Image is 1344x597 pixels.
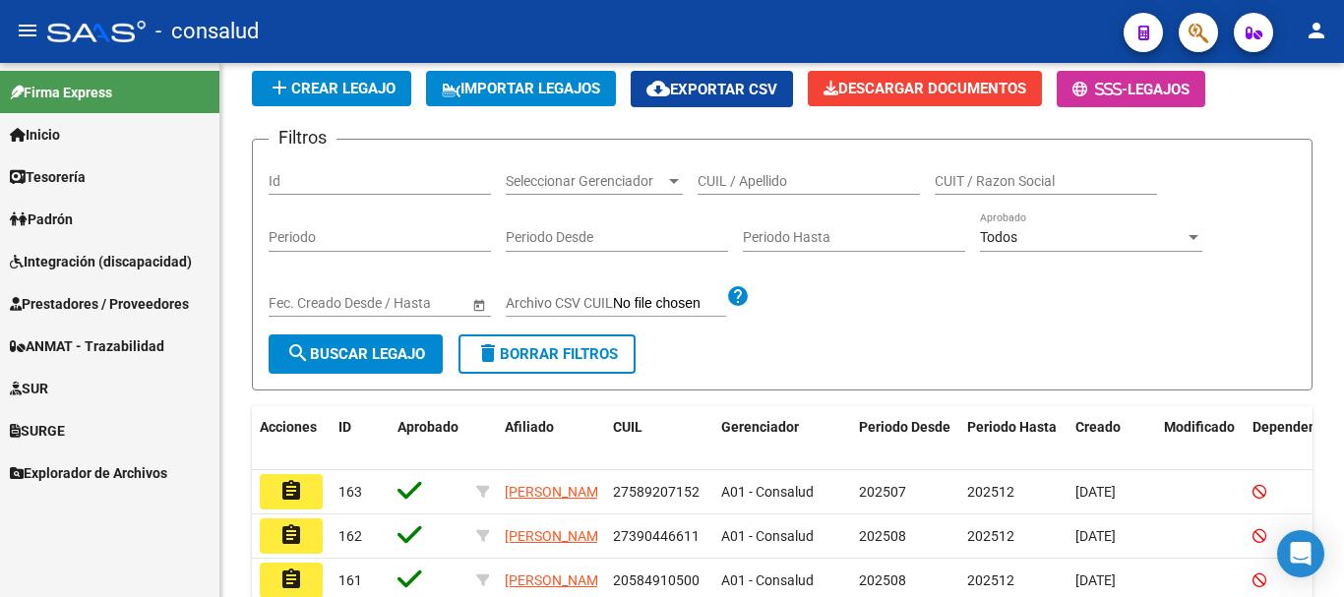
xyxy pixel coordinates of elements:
[824,80,1026,97] span: Descargar Documentos
[331,406,390,471] datatable-header-cell: ID
[10,124,60,146] span: Inicio
[1164,419,1235,435] span: Modificado
[1156,406,1245,471] datatable-header-cell: Modificado
[260,419,317,435] span: Acciones
[851,406,959,471] datatable-header-cell: Periodo Desde
[967,528,1014,544] span: 202512
[10,166,86,188] span: Tesorería
[279,523,303,547] mat-icon: assignment
[458,334,636,374] button: Borrar Filtros
[967,419,1057,435] span: Periodo Hasta
[1305,19,1328,42] mat-icon: person
[646,81,777,98] span: Exportar CSV
[721,484,814,500] span: A01 - Consalud
[1128,81,1190,98] span: Legajos
[859,484,906,500] span: 202507
[980,229,1017,245] span: Todos
[279,567,303,591] mat-icon: assignment
[338,528,362,544] span: 162
[268,80,396,97] span: Crear Legajo
[967,572,1014,588] span: 202512
[613,528,700,544] span: 27390446611
[505,572,610,588] span: [PERSON_NAME]
[338,419,351,435] span: ID
[10,420,65,442] span: SURGE
[967,484,1014,500] span: 202512
[476,341,500,365] mat-icon: delete
[10,251,192,272] span: Integración (discapacidad)
[859,528,906,544] span: 202508
[859,419,950,435] span: Periodo Desde
[631,71,793,107] button: Exportar CSV
[442,80,600,97] span: IMPORTAR LEGAJOS
[497,406,605,471] datatable-header-cell: Afiliado
[468,294,489,315] button: Open calendar
[1057,71,1205,107] button: -Legajos
[605,406,713,471] datatable-header-cell: CUIL
[1068,406,1156,471] datatable-header-cell: Creado
[1075,528,1116,544] span: [DATE]
[10,462,167,484] span: Explorador de Archivos
[959,406,1068,471] datatable-header-cell: Periodo Hasta
[713,406,851,471] datatable-header-cell: Gerenciador
[613,484,700,500] span: 27589207152
[10,293,189,315] span: Prestadores / Proveedores
[476,345,618,363] span: Borrar Filtros
[721,572,814,588] span: A01 - Consalud
[357,295,454,312] input: Fecha fin
[252,71,411,106] button: Crear Legajo
[16,19,39,42] mat-icon: menu
[505,528,610,544] span: [PERSON_NAME]
[269,124,336,151] h3: Filtros
[268,76,291,99] mat-icon: add
[721,419,799,435] span: Gerenciador
[1075,419,1121,435] span: Creado
[338,572,362,588] span: 161
[338,484,362,500] span: 163
[286,345,425,363] span: Buscar Legajo
[279,479,303,503] mat-icon: assignment
[10,209,73,230] span: Padrón
[646,77,670,100] mat-icon: cloud_download
[10,82,112,103] span: Firma Express
[1075,572,1116,588] span: [DATE]
[252,406,331,471] datatable-header-cell: Acciones
[726,284,750,308] mat-icon: help
[613,419,642,435] span: CUIL
[10,378,48,399] span: SUR
[286,341,310,365] mat-icon: search
[1277,530,1324,577] div: Open Intercom Messenger
[426,71,616,106] button: IMPORTAR LEGAJOS
[505,419,554,435] span: Afiliado
[859,572,906,588] span: 202508
[269,295,340,312] input: Fecha inicio
[390,406,468,471] datatable-header-cell: Aprobado
[269,334,443,374] button: Buscar Legajo
[613,295,726,313] input: Archivo CSV CUIL
[10,335,164,357] span: ANMAT - Trazabilidad
[808,71,1042,106] button: Descargar Documentos
[506,295,613,311] span: Archivo CSV CUIL
[721,528,814,544] span: A01 - Consalud
[1075,484,1116,500] span: [DATE]
[1252,419,1335,435] span: Dependencia
[613,572,700,588] span: 20584910500
[506,173,665,190] span: Seleccionar Gerenciador
[397,419,458,435] span: Aprobado
[505,484,610,500] span: [PERSON_NAME]
[1072,81,1128,98] span: -
[155,10,259,53] span: - consalud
